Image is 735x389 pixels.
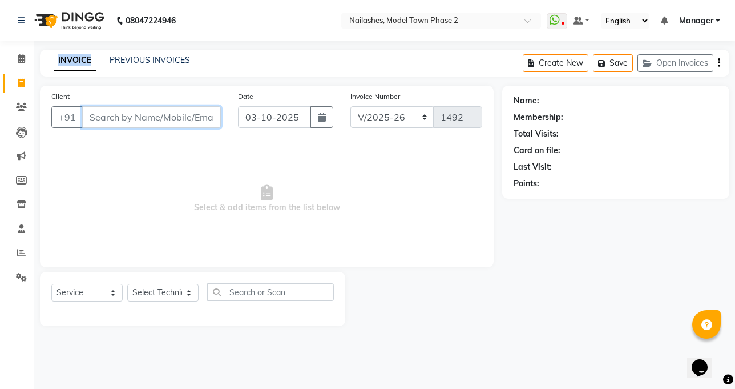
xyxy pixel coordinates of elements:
[514,145,560,157] div: Card on file:
[207,283,334,301] input: Search or Scan
[514,161,552,173] div: Last Visit:
[514,178,539,190] div: Points:
[514,128,559,140] div: Total Visits:
[51,142,482,256] span: Select & add items from the list below
[51,106,83,128] button: +91
[514,95,539,107] div: Name:
[126,5,176,37] b: 08047224946
[514,111,563,123] div: Membership:
[110,55,190,65] a: PREVIOUS INVOICES
[637,54,713,72] button: Open Invoices
[238,91,253,102] label: Date
[82,106,221,128] input: Search by Name/Mobile/Email/Code
[593,54,633,72] button: Save
[687,343,724,378] iframe: chat widget
[523,54,588,72] button: Create New
[51,91,70,102] label: Client
[350,91,400,102] label: Invoice Number
[29,5,107,37] img: logo
[679,15,713,27] span: Manager
[54,50,96,71] a: INVOICE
